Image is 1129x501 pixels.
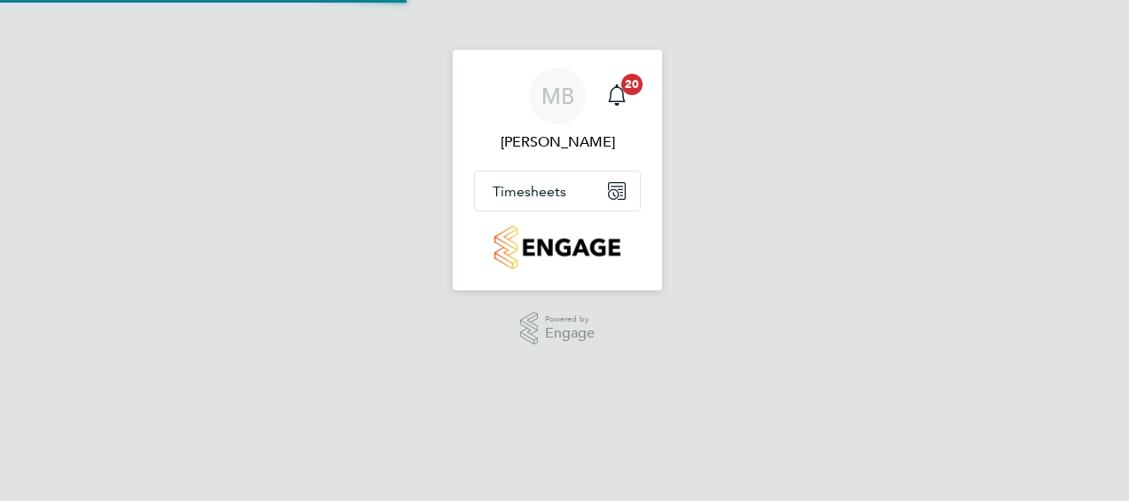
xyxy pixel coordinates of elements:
span: Engage [545,326,595,341]
span: Mark Burnett [474,131,641,153]
span: MB [541,84,574,107]
a: Powered byEngage [520,312,596,346]
span: Powered by [545,312,595,327]
button: Timesheets [475,171,640,211]
span: 20 [621,74,643,95]
nav: Main navigation [453,50,662,290]
a: 20 [599,68,635,124]
img: countryside-properties-logo-retina.png [494,226,620,269]
a: MB[PERSON_NAME] [474,68,641,153]
a: Go to home page [474,226,641,269]
span: Timesheets [493,183,566,200]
